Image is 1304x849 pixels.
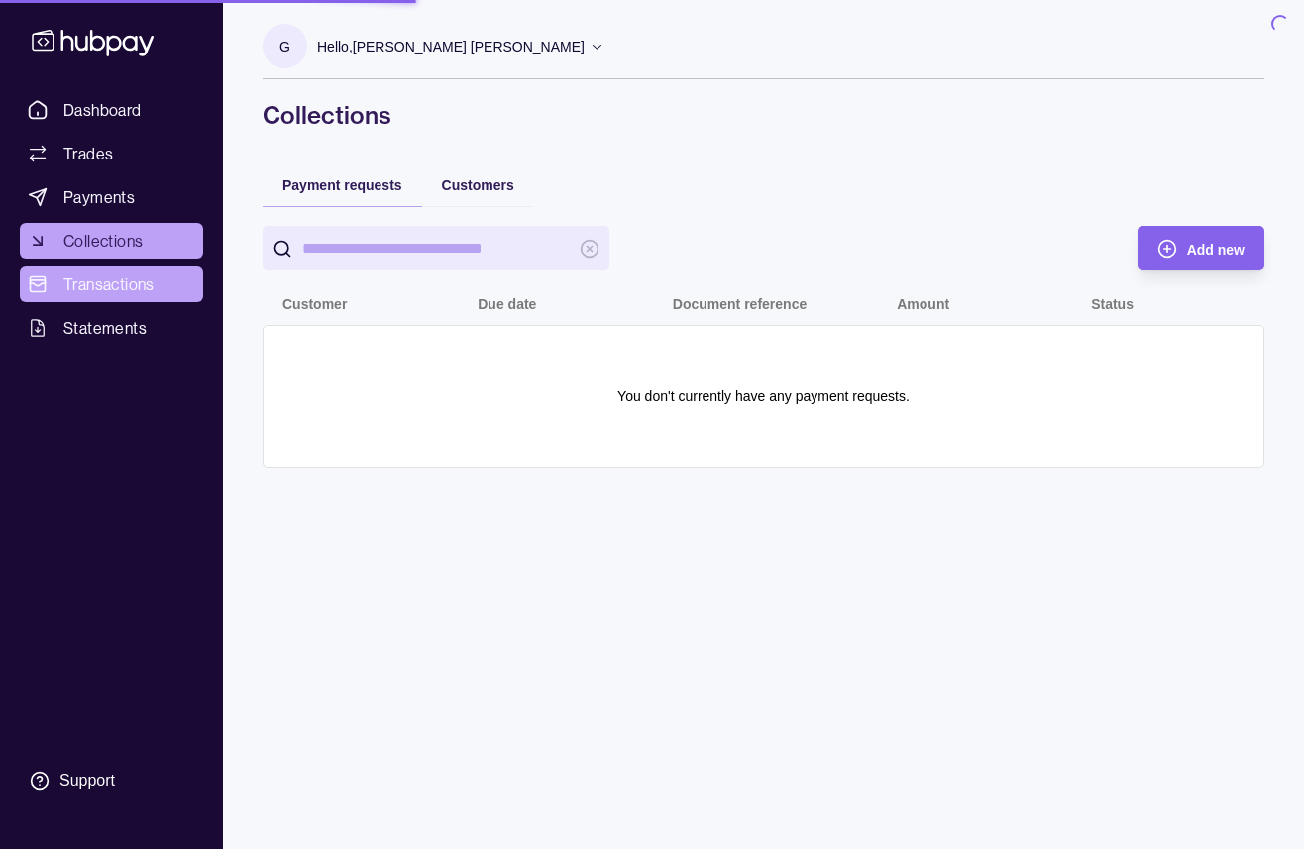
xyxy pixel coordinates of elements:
span: Customers [442,177,514,193]
span: Payment requests [282,177,402,193]
a: Payments [20,179,203,215]
a: Transactions [20,266,203,302]
span: Dashboard [63,98,142,122]
p: G [279,36,290,57]
p: You don't currently have any payment requests. [617,385,910,407]
a: Statements [20,310,203,346]
input: search [302,226,570,270]
span: Transactions [63,272,155,296]
p: Status [1091,296,1134,312]
span: Payments [63,185,135,209]
a: Dashboard [20,92,203,128]
p: Due date [478,296,536,312]
span: Collections [63,229,143,253]
h1: Collections [263,99,1264,131]
span: Trades [63,142,113,165]
p: Customer [282,296,347,312]
a: Support [20,760,203,801]
p: Amount [897,296,949,312]
div: Support [59,770,115,792]
a: Collections [20,223,203,259]
a: Trades [20,136,203,171]
span: Statements [63,316,147,340]
span: Add new [1187,242,1245,258]
p: Document reference [673,296,807,312]
p: Hello, [PERSON_NAME] [PERSON_NAME] [317,36,585,57]
button: Add new [1138,226,1264,270]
